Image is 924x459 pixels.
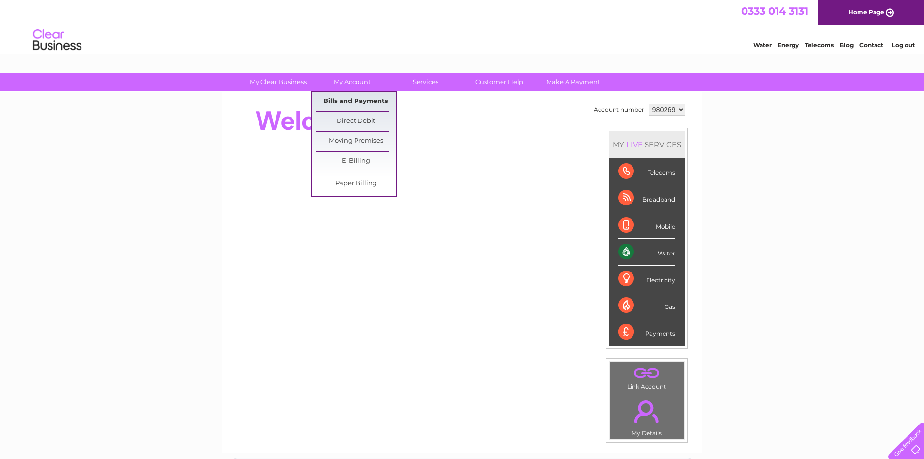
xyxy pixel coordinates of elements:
a: Paper Billing [316,174,396,193]
a: My Account [312,73,392,91]
a: Energy [778,41,799,49]
a: Customer Help [459,73,539,91]
td: Link Account [609,362,684,392]
a: . [612,365,681,382]
div: Electricity [618,266,675,292]
a: My Clear Business [238,73,318,91]
a: Blog [840,41,854,49]
a: Log out [892,41,915,49]
a: Direct Debit [316,112,396,131]
td: Account number [591,102,647,118]
a: Water [753,41,772,49]
a: Services [386,73,466,91]
div: Clear Business is a trading name of Verastar Limited (registered in [GEOGRAPHIC_DATA] No. 3667643... [233,5,692,47]
div: Telecoms [618,158,675,185]
a: 0333 014 3131 [741,5,808,17]
a: Telecoms [805,41,834,49]
div: Broadband [618,185,675,212]
div: LIVE [624,140,645,149]
td: My Details [609,392,684,440]
div: Payments [618,319,675,345]
a: . [612,394,681,428]
div: Gas [618,292,675,319]
a: Moving Premises [316,132,396,151]
a: Bills and Payments [316,92,396,111]
a: Make A Payment [533,73,613,91]
div: Mobile [618,212,675,239]
div: MY SERVICES [609,131,685,158]
a: E-Billing [316,152,396,171]
div: Water [618,239,675,266]
a: Contact [859,41,883,49]
img: logo.png [32,25,82,55]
